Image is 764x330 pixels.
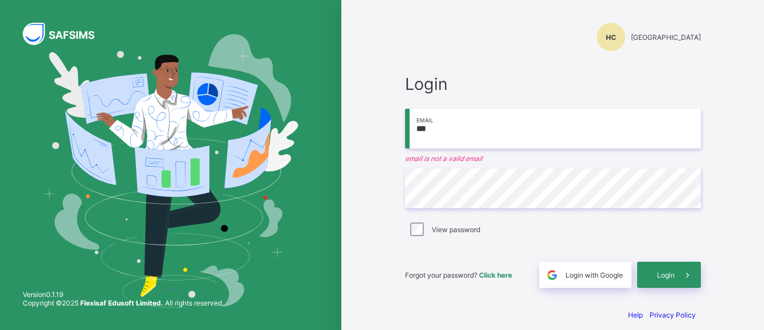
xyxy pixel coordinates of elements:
a: Privacy Policy [650,311,696,319]
strong: Flexisaf Edusoft Limited. [80,299,163,307]
label: View password [432,225,480,234]
span: Login with Google [565,271,623,279]
img: Hero Image [43,34,298,308]
span: [GEOGRAPHIC_DATA] [631,33,701,42]
span: Copyright © 2025 All rights reserved. [23,299,224,307]
a: Click here [479,271,512,279]
img: SAFSIMS Logo [23,23,108,45]
img: google.396cfc9801f0270233282035f929180a.svg [546,269,559,282]
span: Login [657,271,675,279]
span: Forgot your password? [405,271,512,279]
em: email is not a valid email [405,154,701,163]
a: Help [628,311,643,319]
span: HC [606,33,616,42]
span: Version 0.1.19 [23,290,224,299]
span: Login [405,74,701,94]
